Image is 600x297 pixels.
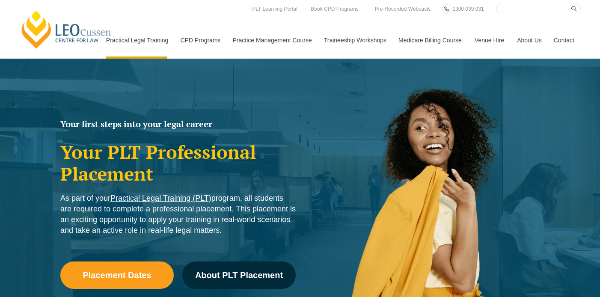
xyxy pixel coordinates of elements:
[250,4,300,14] a: PLT Learning Portal
[309,4,360,14] a: Book CPD Programs
[470,63,579,276] iframe: LiveChat chat widget
[174,22,226,59] a: CPD Programs
[83,271,151,279] span: Placement Dates
[195,271,283,279] span: About PLT Placement
[452,6,484,12] span: 1300 039 031
[511,22,547,59] a: About Us
[450,4,486,14] a: 1300 039 031
[60,194,296,235] span: As part of your program, all students are required to complete a professional placement. This pla...
[373,4,433,14] a: Pre-Recorded Webcasts
[226,22,318,59] a: Practice Management Course
[468,22,511,59] a: Venue Hire
[110,194,211,202] a: Practical Legal Training (PLT)
[100,22,174,59] a: Practical Legal Training
[392,22,468,59] a: Medicare Billing Course
[60,120,296,128] h2: Your first steps into your legal career
[60,261,174,289] a: Placement Dates
[547,22,581,59] a: Contact
[182,261,296,289] a: About PLT Placement
[60,141,296,184] h1: Your PLT Professional Placement
[19,9,114,50] a: [PERSON_NAME] Centre for Law
[318,22,392,59] a: Traineeship Workshops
